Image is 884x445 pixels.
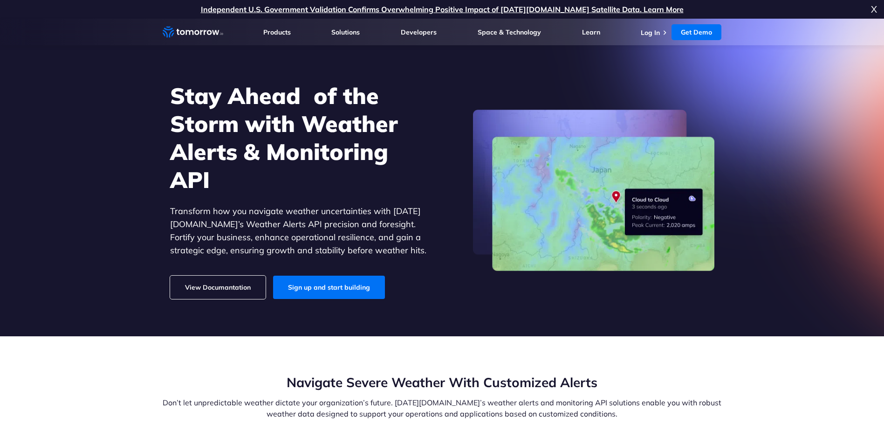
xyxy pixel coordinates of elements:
a: Log In [641,28,660,37]
a: Learn [582,28,600,36]
h1: Stay Ahead of the Storm with Weather Alerts & Monitoring API [170,82,426,194]
a: Get Demo [672,24,721,40]
a: Home link [163,25,223,39]
a: Space & Technology [478,28,541,36]
a: View Documantation [170,276,266,299]
a: Independent U.S. Government Validation Confirms Overwhelming Positive Impact of [DATE][DOMAIN_NAM... [201,5,684,14]
a: Solutions [331,28,360,36]
a: Products [263,28,291,36]
a: Developers [401,28,437,36]
p: Transform how you navigate weather uncertainties with [DATE][DOMAIN_NAME]’s Weather Alerts API pr... [170,205,426,257]
p: Don’t let unpredictable weather dictate your organization’s future. [DATE][DOMAIN_NAME]’s weather... [163,397,722,419]
h2: Navigate Severe Weather With Customized Alerts [163,374,722,391]
a: Sign up and start building [273,276,385,299]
